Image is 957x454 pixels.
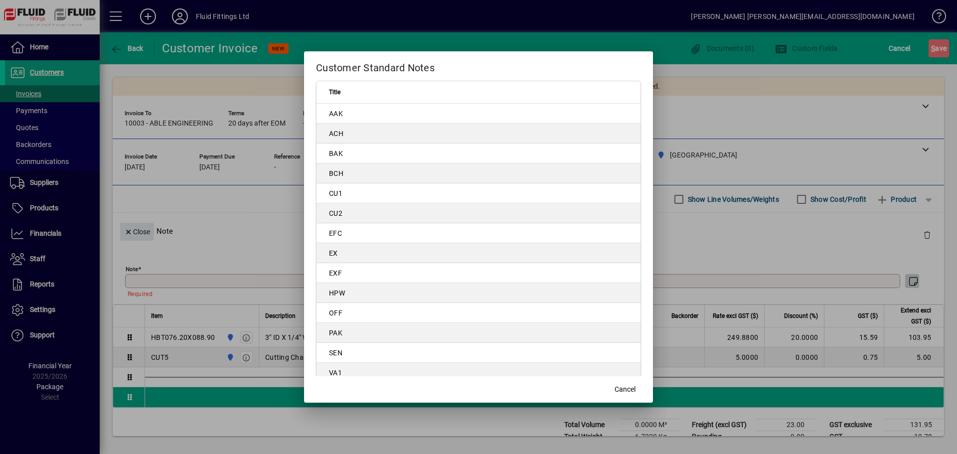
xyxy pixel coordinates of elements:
button: Cancel [609,381,641,399]
td: EX [317,243,640,263]
td: VA1 [317,363,640,383]
td: AAK [317,104,640,124]
td: ACH [317,124,640,144]
span: Title [329,87,340,98]
td: BAK [317,144,640,163]
h2: Customer Standard Notes [304,51,653,80]
td: SEN [317,343,640,363]
td: PAK [317,323,640,343]
td: BCH [317,163,640,183]
td: CU2 [317,203,640,223]
td: OFF [317,303,640,323]
td: CU1 [317,183,640,203]
span: Cancel [615,384,636,395]
td: EXF [317,263,640,283]
td: EFC [317,223,640,243]
td: HPW [317,283,640,303]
